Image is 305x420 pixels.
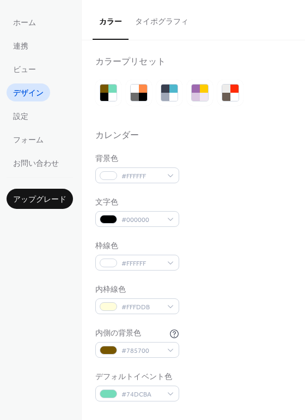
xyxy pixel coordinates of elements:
a: 連携 [7,37,35,55]
a: お問い合わせ [7,154,65,172]
div: デフォルトイベント色 [95,371,177,383]
span: 連携 [13,41,28,52]
div: カラープリセット [95,57,166,68]
span: ホーム [13,17,36,29]
div: 枠線色 [95,241,177,252]
span: デザイン [13,88,44,99]
span: #000000 [121,214,162,226]
span: 設定 [13,111,28,123]
div: 文字色 [95,197,177,208]
span: お問い合わせ [13,158,59,170]
span: #74DCBA [121,389,162,400]
div: 内枠線色 [95,284,177,296]
div: カレンダー [95,130,139,142]
div: 内側の背景色 [95,328,167,339]
span: #FFFFFF [121,171,162,182]
a: ビュー [7,60,42,78]
a: デザイン [7,83,50,101]
span: #785700 [121,345,162,357]
button: アップグレード [7,189,73,209]
span: #FFFDDB [121,302,162,313]
span: ビュー [13,64,36,76]
span: フォーム [13,135,44,146]
a: 設定 [7,107,35,125]
span: アップグレード [13,194,66,206]
a: ホーム [7,13,42,31]
a: フォーム [7,130,50,148]
div: 背景色 [95,153,177,165]
span: #FFFFFF [121,258,162,269]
